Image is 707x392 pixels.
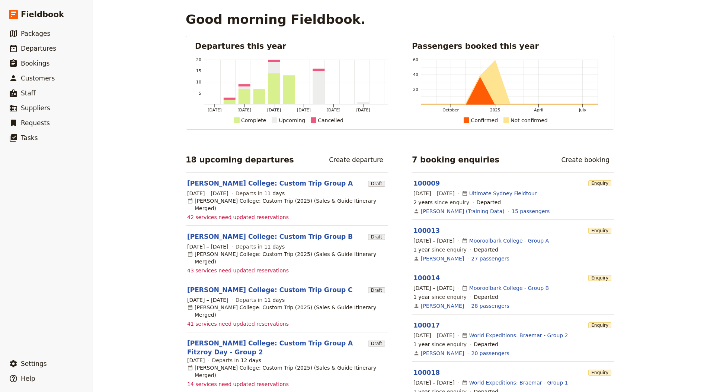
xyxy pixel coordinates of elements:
[556,154,614,166] a: Create booking
[187,179,353,188] a: [PERSON_NAME] College: Custom Trip Group A
[196,57,201,62] tspan: 20
[241,116,266,125] div: Complete
[413,199,469,206] span: since enquiry
[187,339,365,357] a: [PERSON_NAME] College: Custom Trip Group A Fitzroy Day - Group 2
[413,332,455,339] span: [DATE] – [DATE]
[413,57,418,62] tspan: 60
[21,134,38,142] span: Tasks
[474,341,498,348] div: Departed
[512,208,550,215] a: View the passengers for this booking
[264,297,285,303] span: 11 days
[21,9,64,20] span: Fieldbook
[267,108,281,113] tspan: [DATE]
[236,190,285,197] span: Departs in
[21,30,50,37] span: Packages
[588,180,611,186] span: Enquiry
[368,234,385,240] span: Draft
[469,237,549,244] a: Mooroolbark College - Group A
[187,190,228,197] span: [DATE] – [DATE]
[413,87,418,92] tspan: 20
[327,108,340,113] tspan: [DATE]
[187,320,289,328] span: 41 services need updated reservations
[187,285,353,294] a: [PERSON_NAME] College: Custom Trip Group C
[208,108,221,113] tspan: [DATE]
[469,190,537,197] a: Ultimate Sydney Fieldtour
[588,275,611,281] span: Enquiry
[236,296,285,304] span: Departs in
[21,60,49,67] span: Bookings
[279,116,305,125] div: Upcoming
[212,357,261,364] span: Departs in
[413,284,455,292] span: [DATE] – [DATE]
[413,246,467,253] span: since enquiry
[21,360,47,367] span: Settings
[469,284,549,292] a: Mooroolbark College - Group B
[588,370,611,376] span: Enquiry
[413,322,440,329] a: 100017
[413,274,440,282] a: 100014
[469,332,568,339] a: World Expeditions: Braemar - Group 2
[421,208,505,215] a: [PERSON_NAME] (Training Data)
[477,199,501,206] div: Departed
[368,181,385,187] span: Draft
[471,116,498,125] div: Confirmed
[187,304,387,319] div: [PERSON_NAME] College: Custom Trip (2025) (Sales & Guide Itinerary Merged)
[196,69,201,73] tspan: 15
[588,322,611,328] span: Enquiry
[186,12,365,27] h1: Good morning Fieldbook.
[421,302,464,310] a: [PERSON_NAME]
[413,199,433,205] span: 2 years
[413,72,418,77] tspan: 40
[21,119,50,127] span: Requests
[186,154,294,165] h2: 18 upcoming departures
[236,243,285,250] span: Departs in
[413,180,440,187] a: 100009
[368,341,385,347] span: Draft
[187,296,228,304] span: [DATE] – [DATE]
[412,154,499,165] h2: 7 booking enquiries
[21,45,56,52] span: Departures
[442,108,459,113] tspan: October
[421,350,464,357] a: [PERSON_NAME]
[511,116,548,125] div: Not confirmed
[187,214,289,221] span: 42 services need updated reservations
[469,379,568,386] a: World Expeditions: Braemar - Group 1
[241,357,261,363] span: 12 days
[413,369,440,376] a: 100018
[474,246,498,253] div: Departed
[318,116,343,125] div: Cancelled
[368,287,385,293] span: Draft
[490,108,500,113] tspan: 2025
[199,91,201,96] tspan: 5
[187,243,228,250] span: [DATE] – [DATE]
[413,227,440,234] a: 100013
[237,108,251,113] tspan: [DATE]
[474,293,498,301] div: Departed
[297,108,311,113] tspan: [DATE]
[21,104,50,112] span: Suppliers
[413,293,467,301] span: since enquiry
[413,190,455,197] span: [DATE] – [DATE]
[471,255,509,262] a: View the passengers for this booking
[413,379,455,386] span: [DATE] – [DATE]
[187,380,289,388] span: 14 services need updated reservations
[413,294,430,300] span: 1 year
[187,250,387,265] div: [PERSON_NAME] College: Custom Trip (2025) (Sales & Guide Itinerary Merged)
[187,267,289,274] span: 43 services need updated reservations
[196,80,201,85] tspan: 10
[413,341,467,348] span: since enquiry
[187,364,387,379] div: [PERSON_NAME] College: Custom Trip (2025) (Sales & Guide Itinerary Merged)
[588,228,611,234] span: Enquiry
[21,89,36,97] span: Staff
[413,247,430,253] span: 1 year
[471,302,509,310] a: View the passengers for this booking
[471,350,509,357] a: View the passengers for this booking
[264,244,285,250] span: 11 days
[187,232,353,241] a: [PERSON_NAME] College: Custom Trip Group B
[21,375,35,382] span: Help
[187,197,387,212] div: [PERSON_NAME] College: Custom Trip (2025) (Sales & Guide Itinerary Merged)
[534,108,543,113] tspan: April
[264,190,285,196] span: 11 days
[412,41,605,52] h2: Passengers booked this year
[413,341,430,347] span: 1 year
